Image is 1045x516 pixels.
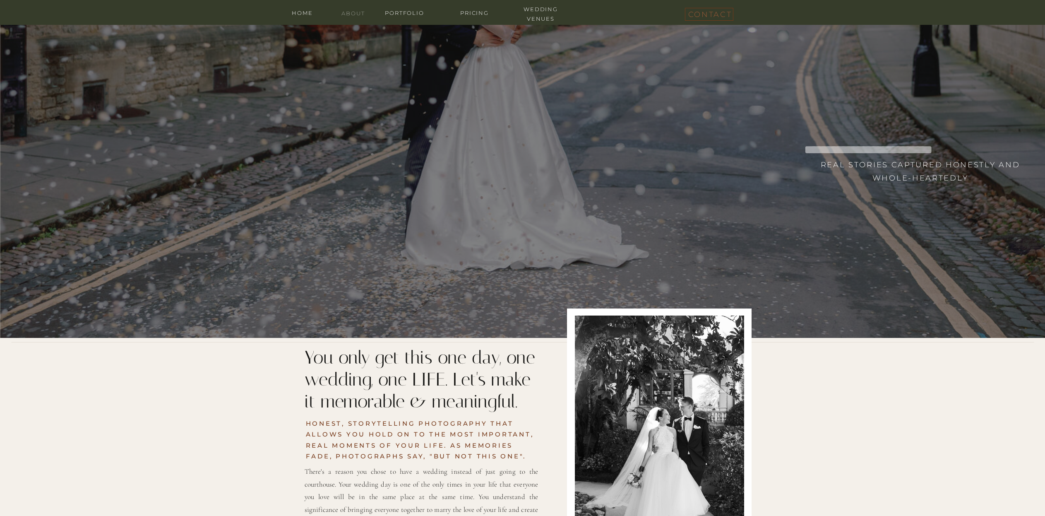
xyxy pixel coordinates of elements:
a: home [286,8,319,16]
h2: honest, STORYTELLING PHOTOGRAPHY that ALLOWS YOU HOLD ON TO THE MOST IMPORTANt, REAL moments OF Y... [306,418,538,470]
a: about [337,9,370,17]
a: Pricing [450,8,500,16]
a: wedding venues [516,5,566,12]
a: portfolio [380,8,430,16]
a: contact [688,8,730,17]
h3: Real stories captured honestly and whole-heartedly [817,158,1023,195]
h2: You only get this one day, one wedding, one LIFE. Let's make it memorable & meaningful. [305,347,538,413]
